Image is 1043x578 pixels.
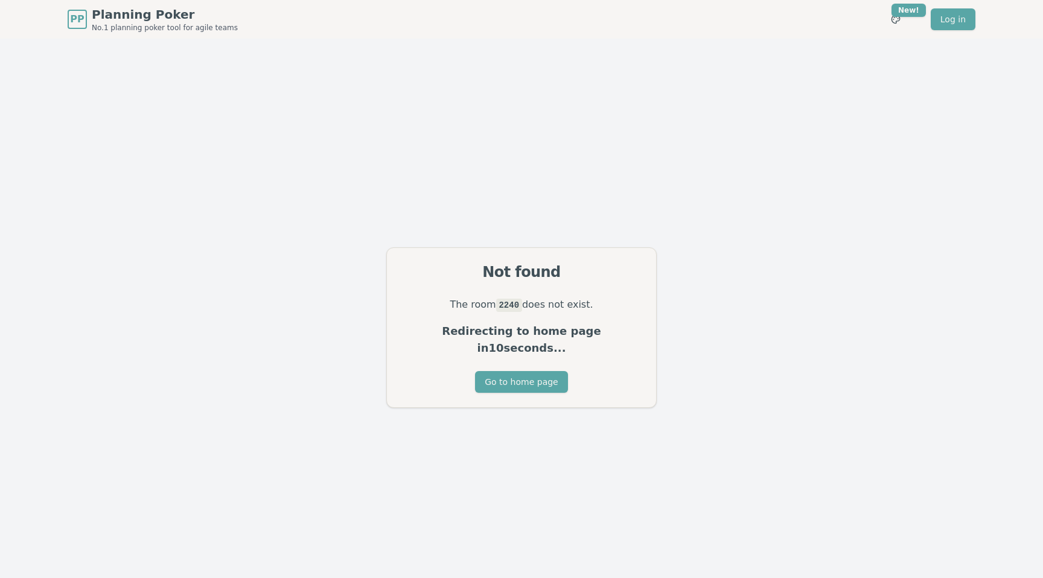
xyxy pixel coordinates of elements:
a: PPPlanning PokerNo.1 planning poker tool for agile teams [68,6,238,33]
span: PP [70,12,84,27]
button: New! [885,8,907,30]
span: Planning Poker [92,6,238,23]
p: The room does not exist. [401,296,642,313]
button: Go to home page [475,371,567,393]
code: 2240 [496,299,522,312]
span: No.1 planning poker tool for agile teams [92,23,238,33]
div: New! [891,4,926,17]
div: Not found [401,262,642,282]
p: Redirecting to home page in 10 seconds... [401,323,642,357]
a: Log in [931,8,975,30]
